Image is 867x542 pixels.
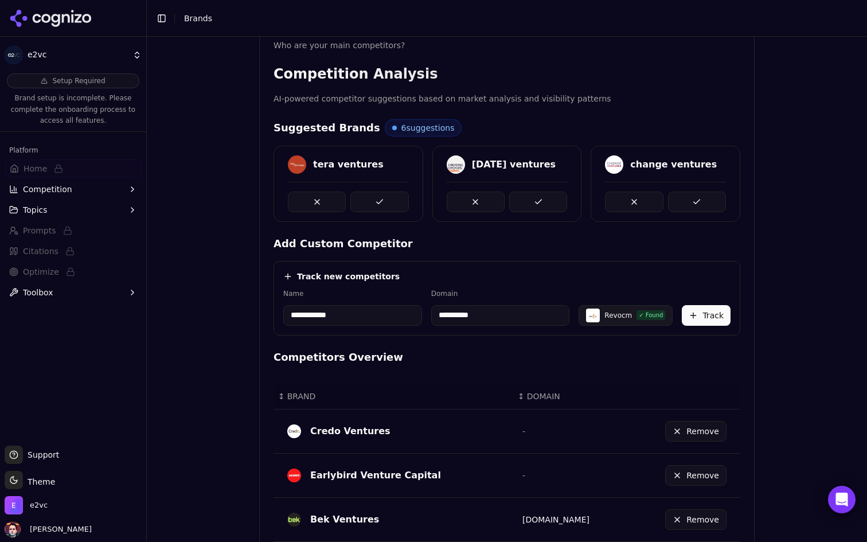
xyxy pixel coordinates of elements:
div: change ventures [630,158,717,171]
img: Revocm logo [586,309,600,322]
span: e2vc [28,50,128,60]
div: Earlybird Venture Capital [310,469,441,482]
span: Setup Required [52,76,105,85]
button: Remove [665,421,727,442]
span: BRAND [287,391,316,402]
label: Domain [431,289,570,298]
span: e2vc [30,500,48,510]
th: DOMAIN [513,384,614,410]
button: Topics [5,201,142,219]
h4: Suggested Brands [274,120,380,136]
button: Competition [5,180,142,198]
button: Remove [665,509,727,530]
div: ↕BRAND [278,391,509,402]
div: Who are your main competitors? [274,40,740,51]
img: Bek Ventures [287,513,301,527]
button: Open organization switcher [5,496,48,514]
h4: Competitors Overview [274,349,740,365]
span: Citations [23,245,58,257]
span: Theme [23,477,55,486]
span: - [522,427,525,436]
span: 6 suggestions [401,122,455,134]
span: Support [23,449,59,461]
img: earlybird venture capital [287,469,301,482]
div: Bek Ventures [310,513,379,527]
a: [DOMAIN_NAME] [522,515,589,524]
span: Competition [23,184,72,195]
h3: Competition Analysis [274,65,740,83]
button: Open user button [5,521,92,537]
nav: breadcrumb [184,13,212,24]
img: e2vc [5,46,23,64]
span: Home [24,163,47,174]
img: tera ventures [288,155,306,174]
span: Brands [184,14,212,23]
img: Credo Ventures [287,424,301,438]
h4: Add Custom Competitor [274,236,740,252]
div: tera ventures [313,158,384,171]
img: Deniz Ozcan [5,521,21,537]
button: Track [682,305,731,326]
p: AI-powered competitor suggestions based on market analysis and visibility patterns [274,92,740,106]
img: karma ventures [447,155,465,174]
span: Toolbox [23,287,53,298]
div: [DATE] ventures [472,158,556,171]
div: Credo Ventures [310,424,390,438]
span: - [522,471,525,480]
div: ↕DOMAIN [518,391,610,402]
h4: Track new competitors [297,271,400,282]
span: Prompts [23,225,56,236]
div: ✓ Found [636,310,665,320]
span: Optimize [23,266,59,278]
button: Remove [665,465,727,486]
span: Topics [23,204,48,216]
p: Brand setup is incomplete. Please complete the onboarding process to access all features. [7,93,139,127]
span: DOMAIN [527,391,560,402]
img: change ventures [605,155,623,174]
div: Platform [5,141,142,159]
div: Revocm [604,311,632,320]
img: e2vc [5,496,23,514]
label: Name [283,289,422,298]
button: Toolbox [5,283,142,302]
th: BRAND [274,384,513,410]
div: Open Intercom Messenger [828,486,856,513]
span: [PERSON_NAME] [25,524,92,535]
